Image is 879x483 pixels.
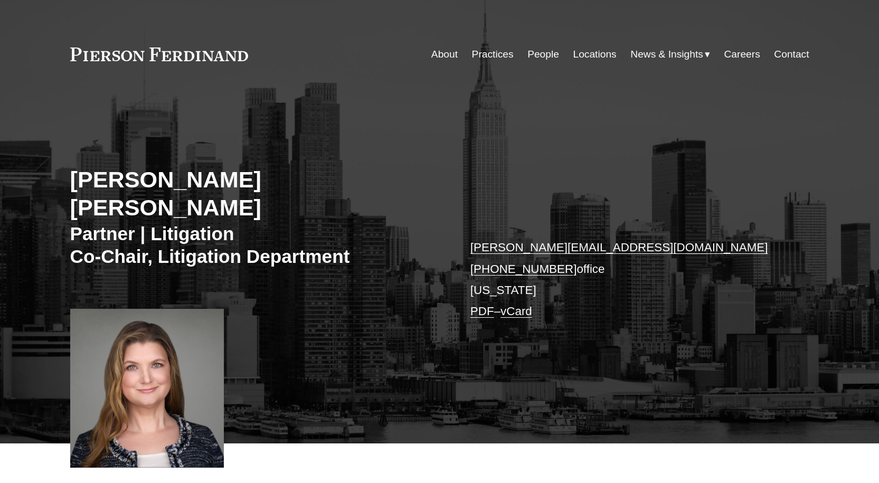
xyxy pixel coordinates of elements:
a: [PHONE_NUMBER] [470,262,577,276]
h2: [PERSON_NAME] [PERSON_NAME] [70,166,440,221]
a: folder dropdown [630,44,710,64]
h3: Partner | Litigation Co-Chair, Litigation Department [70,222,440,268]
p: office [US_STATE] – [470,237,778,322]
a: About [431,44,458,64]
span: News & Insights [630,45,703,64]
a: vCard [500,305,532,318]
a: [PERSON_NAME][EMAIL_ADDRESS][DOMAIN_NAME] [470,241,768,254]
a: PDF [470,305,494,318]
a: Contact [774,44,809,64]
a: Careers [724,44,760,64]
a: Locations [573,44,617,64]
a: Practices [472,44,514,64]
a: People [527,44,559,64]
